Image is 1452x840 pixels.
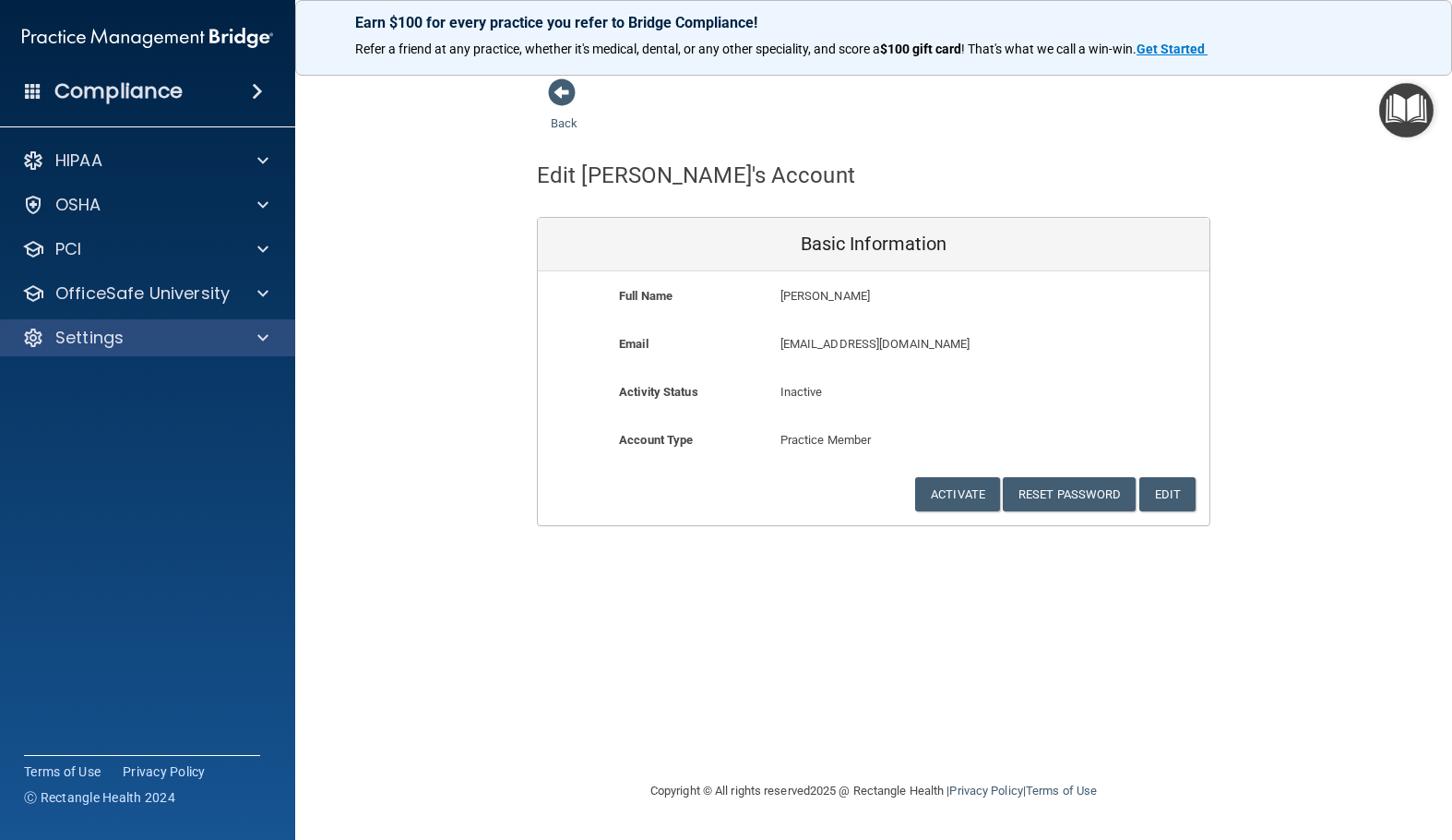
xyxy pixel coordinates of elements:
button: Edit [1139,477,1196,511]
p: [PERSON_NAME] [780,285,1075,307]
div: Copyright © All rights reserved 2025 @ Rectangle Health | | [537,762,1210,821]
button: Open Resource Center [1379,83,1434,138]
b: Email [619,337,649,351]
h4: Compliance [54,78,183,104]
button: Activate [915,477,1000,511]
strong: Get Started [1137,42,1205,56]
a: HIPAA [22,150,268,172]
p: Practice Member [780,429,968,451]
a: Privacy Policy [949,784,1022,798]
p: OfficeSafe University [55,282,230,305]
p: HIPAA [55,150,102,172]
span: Ⓒ Rectangle Health 2024 [24,788,175,807]
a: Back [551,94,577,130]
a: OfficeSafe University [22,282,268,305]
p: PCI [55,238,81,260]
p: [EMAIL_ADDRESS][DOMAIN_NAME] [780,333,1075,355]
p: Earn $100 for every practice you refer to Bridge Compliance! [355,14,1392,31]
a: Settings [22,327,268,349]
a: Privacy Policy [123,762,206,781]
b: Activity Status [619,385,698,399]
p: Inactive [780,381,968,403]
strong: $100 gift card [880,42,961,56]
span: Refer a friend at any practice, whether it's medical, dental, or any other speciality, and score a [355,42,880,56]
a: Get Started [1137,42,1208,56]
img: PMB logo [22,19,273,56]
a: Terms of Use [1026,784,1097,798]
a: Terms of Use [24,762,101,781]
span: ! That's what we call a win-win. [961,42,1137,56]
b: Full Name [619,289,672,303]
b: Account Type [619,433,693,447]
p: Settings [55,327,124,349]
a: OSHA [22,194,268,216]
a: PCI [22,238,268,260]
div: Basic Information [538,218,1209,271]
h4: Edit [PERSON_NAME]'s Account [537,163,855,187]
button: Reset Password [1003,477,1136,511]
p: OSHA [55,194,101,216]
